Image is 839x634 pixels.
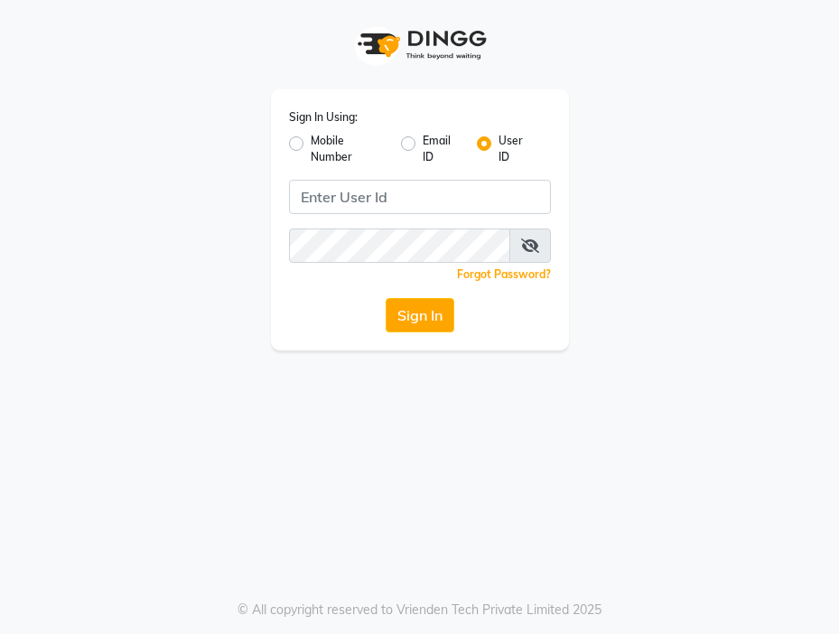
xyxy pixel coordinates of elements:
label: User ID [499,133,536,165]
label: Sign In Using: [289,109,358,126]
label: Mobile Number [311,133,387,165]
input: Username [289,228,510,263]
img: logo1.svg [348,18,492,71]
input: Username [289,180,551,214]
a: Forgot Password? [457,267,551,281]
button: Sign In [386,298,454,332]
label: Email ID [423,133,463,165]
